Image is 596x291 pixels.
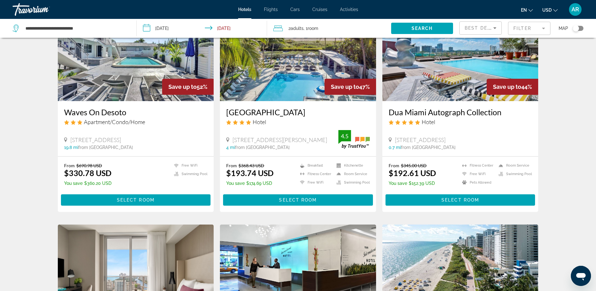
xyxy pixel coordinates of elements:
a: Select Room [385,196,535,203]
a: Hotels [238,7,251,12]
span: Select Room [279,197,317,203]
span: Room [308,26,318,31]
button: Search [391,23,453,34]
img: trustyou-badge.svg [338,130,370,149]
span: Best Deals [465,26,497,31]
li: Room Service [333,171,370,177]
del: $345.00 USD [401,163,427,168]
span: [STREET_ADDRESS] [70,136,121,143]
div: 47% [325,79,376,95]
button: Change language [521,5,533,14]
span: 19.8 mi [64,145,78,150]
a: Travorium [13,1,75,18]
span: , 1 [303,24,318,33]
p: $152.39 USD [389,181,436,186]
span: You save [226,181,245,186]
span: Hotel [253,118,266,125]
span: from [GEOGRAPHIC_DATA] [235,145,290,150]
button: User Menu [567,3,583,16]
ins: $193.74 USD [226,168,274,178]
li: Free WiFi [297,180,333,185]
li: Swimming Pool [333,180,370,185]
a: Dua Miami Autograph Collection [389,107,532,117]
a: Cars [290,7,300,12]
li: Fitness Center [459,163,495,168]
button: Filter [508,21,550,35]
div: 52% [162,79,214,95]
li: Breakfast [297,163,333,168]
a: Flights [264,7,278,12]
button: Travelers: 2 adults, 0 children [267,19,391,38]
a: Select Room [223,196,373,203]
button: Check-in date: Nov 25, 2025 Check-out date: Nov 26, 2025 [137,19,267,38]
div: 4 star Hotel [226,118,370,125]
span: USD [542,8,552,13]
img: Hotel image [382,0,539,101]
li: Swimming Pool [495,171,532,177]
a: Cruises [312,7,327,12]
button: Select Room [61,194,211,206]
span: [STREET_ADDRESS] [395,136,446,143]
span: Hotel [422,118,435,125]
p: $360.20 USD [64,181,112,186]
span: Apartment/Condo/Home [84,118,145,125]
div: 4.5 [338,132,351,140]
span: from [GEOGRAPHIC_DATA] [78,145,133,150]
span: You save [389,181,407,186]
span: 2 [288,24,303,33]
span: 4 mi [226,145,235,150]
div: 3 star Apartment [64,118,208,125]
span: en [521,8,527,13]
div: 44% [487,79,538,95]
a: Waves On Desoto [64,107,208,117]
a: Select Room [61,196,211,203]
button: Change currency [542,5,558,14]
img: Hotel image [58,0,214,101]
li: Free WiFi [171,163,207,168]
span: Select Room [117,197,155,203]
span: AR [571,6,579,13]
a: Activities [340,7,358,12]
span: From [64,163,75,168]
span: Save up to [168,83,197,90]
span: [STREET_ADDRESS][PERSON_NAME] [232,136,327,143]
span: Map [559,24,568,33]
button: Select Room [385,194,535,206]
iframe: Button to launch messaging window [571,266,591,286]
ins: $192.61 USD [389,168,436,178]
span: Adults [291,26,303,31]
li: Pets Allowed [459,180,495,185]
li: Swimming Pool [171,171,207,177]
span: From [389,163,399,168]
span: Select Room [441,197,479,203]
li: Kitchenette [333,163,370,168]
ins: $330.78 USD [64,168,112,178]
span: From [226,163,237,168]
span: Search [412,26,433,31]
a: [GEOGRAPHIC_DATA] [226,107,370,117]
li: Fitness Center [297,171,333,177]
del: $690.98 USD [76,163,102,168]
span: Save up to [493,83,521,90]
del: $368.43 USD [238,163,264,168]
li: Room Service [495,163,532,168]
mat-select: Sort by [465,24,496,32]
img: Hotel image [220,0,376,101]
button: Select Room [223,194,373,206]
p: $174.69 USD [226,181,274,186]
span: from [GEOGRAPHIC_DATA] [401,145,456,150]
span: You save [64,181,83,186]
span: Save up to [331,83,359,90]
button: Toggle map [568,26,583,31]
div: 5 star Hotel [389,118,532,125]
